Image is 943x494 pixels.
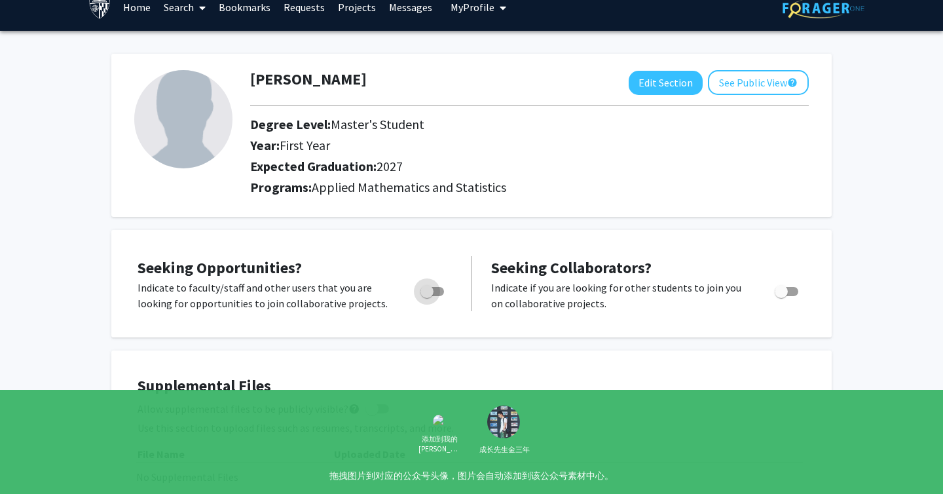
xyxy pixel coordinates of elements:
[138,257,302,278] span: Seeking Opportunities?
[138,280,396,311] p: Indicate to faculty/staff and other users that you are looking for opportunities to join collabor...
[377,158,403,174] span: 2027
[451,1,494,14] span: My Profile
[629,71,703,95] button: Edit Section
[280,137,330,153] span: First Year
[312,179,506,195] span: Applied Mathematics and Statistics
[250,180,809,195] h2: Programs:
[250,117,696,132] h2: Degree Level:
[250,159,696,174] h2: Expected Graduation:
[491,280,750,311] p: Indicate if you are looking for other students to join you on collaborative projects.
[250,138,696,153] h2: Year:
[787,75,798,90] mat-icon: help
[250,70,367,89] h1: [PERSON_NAME]
[138,377,805,396] h4: Supplemental Files
[491,257,652,278] span: Seeking Collaborators?
[415,280,451,299] div: Toggle
[708,70,809,95] button: See Public View
[10,435,56,484] iframe: Chat
[331,116,424,132] span: Master's Student
[134,70,232,168] img: Profile Picture
[769,280,805,299] div: Toggle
